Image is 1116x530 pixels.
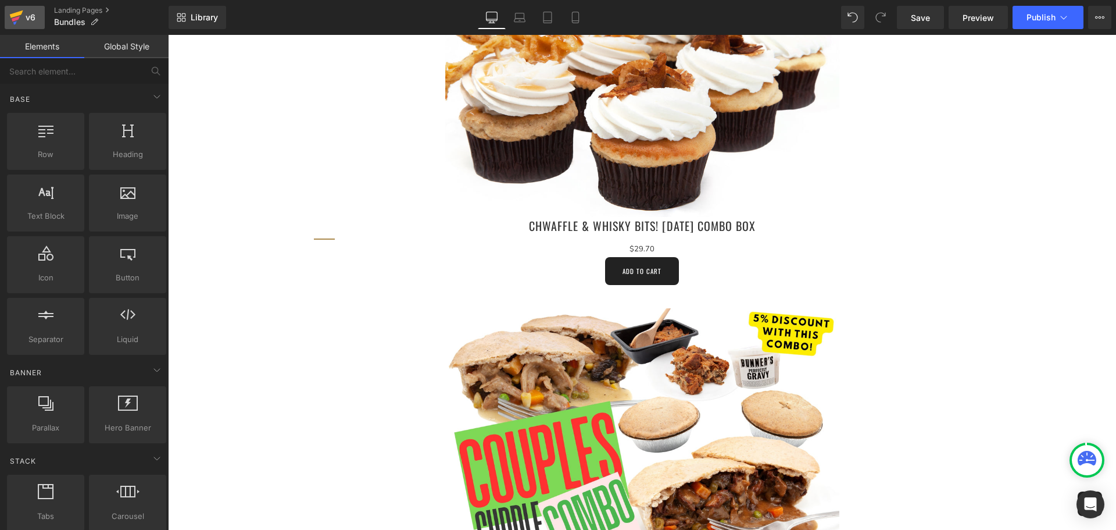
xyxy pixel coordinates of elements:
[1013,6,1083,29] button: Publish
[84,35,169,58] a: Global Style
[10,422,81,434] span: Parallax
[191,12,218,23] span: Library
[54,17,85,27] span: Bundles
[506,6,534,29] a: Laptop
[9,456,37,467] span: Stack
[92,333,163,346] span: Liquid
[92,272,163,284] span: Button
[462,205,487,222] span: $29.70
[9,94,31,105] span: Base
[561,6,589,29] a: Mobile
[361,184,588,198] a: Chwaffle & Whisky Bits! [DATE] Combo Box
[9,367,43,378] span: Banner
[949,6,1008,29] a: Preview
[92,148,163,161] span: Heading
[534,6,561,29] a: Tablet
[841,6,864,29] button: Undo
[437,222,511,250] button: Add To Cart
[911,12,930,24] span: Save
[10,272,81,284] span: Icon
[10,333,81,346] span: Separator
[455,232,493,241] span: Add To Cart
[10,510,81,522] span: Tabs
[1026,13,1056,22] span: Publish
[92,210,163,222] span: Image
[169,6,226,29] a: New Library
[23,10,38,25] div: v6
[1088,6,1111,29] button: More
[92,510,163,522] span: Carousel
[54,6,169,15] a: Landing Pages
[478,6,506,29] a: Desktop
[869,6,892,29] button: Redo
[10,148,81,161] span: Row
[92,422,163,434] span: Hero Banner
[5,6,45,29] a: v6
[963,12,994,24] span: Preview
[1076,490,1104,518] div: Open Intercom Messenger
[10,210,81,222] span: Text Block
